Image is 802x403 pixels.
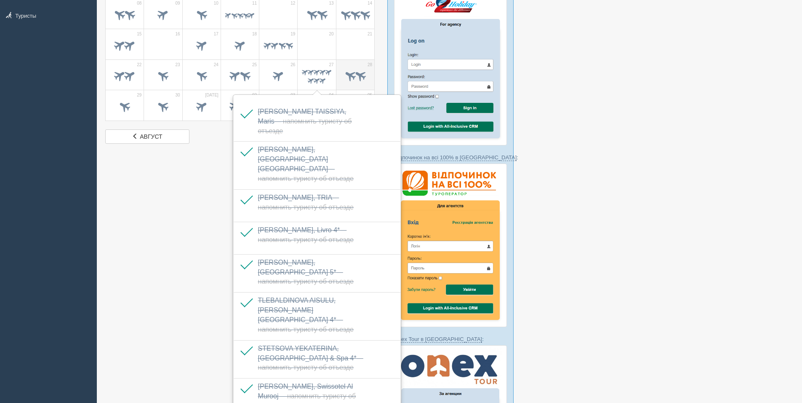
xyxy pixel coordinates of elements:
[137,62,141,68] span: 22
[329,92,334,98] span: 04
[175,31,180,37] span: 16
[329,31,334,37] span: 20
[368,31,372,37] span: 21
[258,194,354,211] span: — Напомнить туристу об отъезде
[258,118,352,134] span: — Напомнить туристу об отъезде
[214,62,218,68] span: 24
[214,31,218,37] span: 17
[258,108,352,134] span: [PERSON_NAME] TAISSIYA, Maris
[258,259,354,285] span: [PERSON_NAME], [GEOGRAPHIC_DATA] 5*
[258,194,354,211] a: [PERSON_NAME], TRIA— Напомнить туристу об отъезде
[258,194,354,211] span: [PERSON_NAME], TRIA
[258,297,354,333] span: TLEBALDINOVA AISULU, [PERSON_NAME][GEOGRAPHIC_DATA] 4*
[175,0,180,6] span: 09
[394,335,507,343] p: :
[258,226,354,243] span: — Напомнить туристу об отъезде
[258,316,354,333] span: — Напомнить туристу об отъезде
[258,259,354,285] a: [PERSON_NAME], [GEOGRAPHIC_DATA] 5*— Напомнить туристу об отъезде
[252,62,257,68] span: 25
[214,0,218,6] span: 10
[140,133,162,140] span: август
[258,146,354,182] a: [PERSON_NAME], [GEOGRAPHIC_DATA] [GEOGRAPHIC_DATA]— Напомнить туристу об отъезде
[137,92,141,98] span: 29
[205,92,218,98] span: [DATE]
[368,92,372,98] span: 05
[105,129,189,144] a: август
[258,165,354,182] span: — Напомнить туристу об отъезде
[368,0,372,6] span: 14
[175,62,180,68] span: 23
[394,153,507,161] p: :
[137,31,141,37] span: 15
[290,31,295,37] span: 19
[258,345,363,371] span: STETSOVA YEKATERINA, [GEOGRAPHIC_DATA] & Spa 4*
[329,62,334,68] span: 27
[258,226,354,243] span: [PERSON_NAME], Livro 4*
[175,92,180,98] span: 30
[394,336,482,343] a: Onex Tour в [GEOGRAPHIC_DATA]
[258,226,354,243] a: [PERSON_NAME], Livro 4*— Напомнить туристу об отъезде
[290,0,295,6] span: 12
[137,0,141,6] span: 08
[258,297,354,333] a: TLEBALDINOVA AISULU, [PERSON_NAME][GEOGRAPHIC_DATA] 4*— Напомнить туристу об отъезде
[368,62,372,68] span: 28
[258,108,352,134] a: [PERSON_NAME] TAISSIYA, Maris— Напомнить туристу об отъезде
[329,0,334,6] span: 13
[252,31,257,37] span: 18
[394,164,507,327] img: %D0%B2%D1%96%D0%B4%D0%BF%D0%BE%D1%87%D0%B8%D0%BD%D0%BE%D0%BA-%D0%BD%D0%B0-%D0%B2%D1%81%D1%96-100-...
[290,62,295,68] span: 26
[290,92,295,98] span: 03
[252,0,257,6] span: 11
[258,345,363,371] a: STETSOVA YEKATERINA, [GEOGRAPHIC_DATA] & Spa 4*— Напомнить туристу об отъезде
[258,146,354,182] span: [PERSON_NAME], [GEOGRAPHIC_DATA] [GEOGRAPHIC_DATA]
[394,154,517,161] a: Відпочинок на всі 100% в [GEOGRAPHIC_DATA]
[252,92,257,98] span: 02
